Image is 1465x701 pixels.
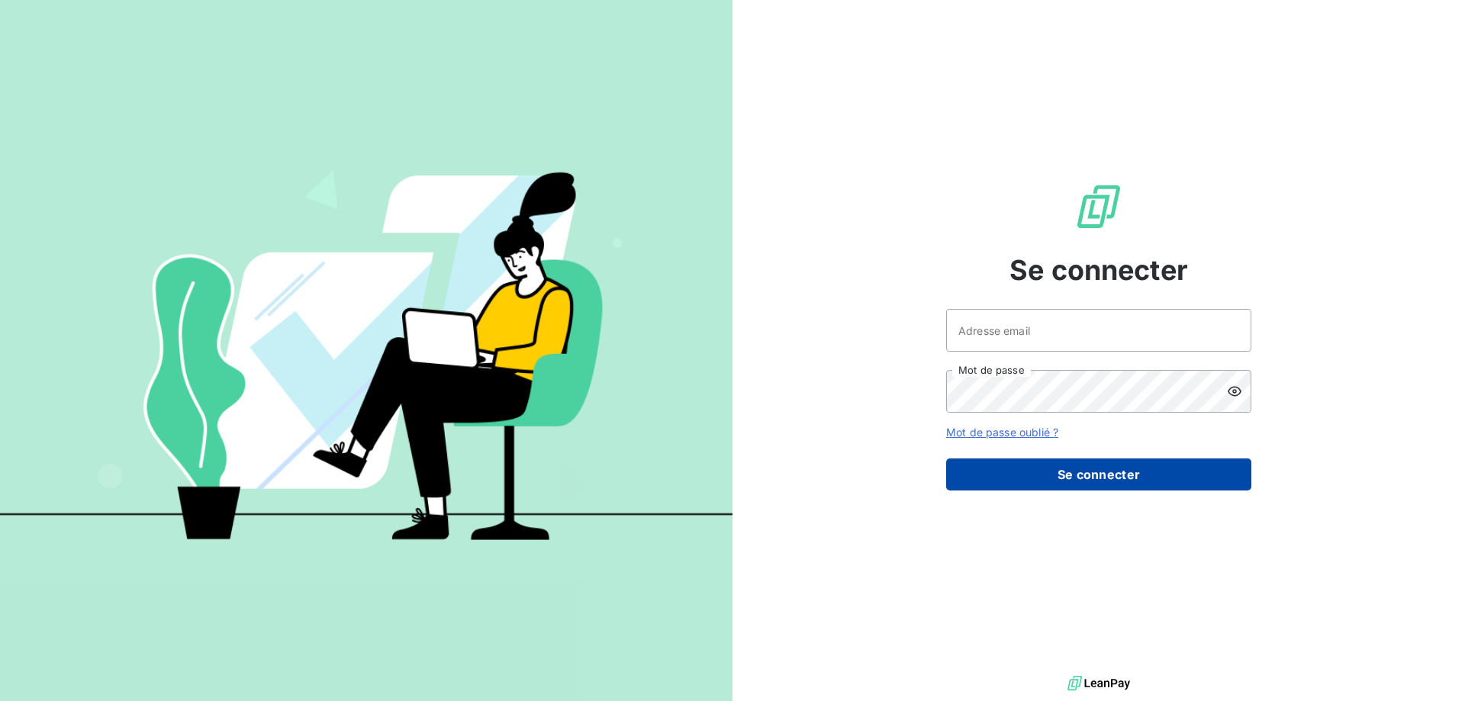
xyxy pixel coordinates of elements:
[1009,249,1188,291] span: Se connecter
[1067,672,1130,695] img: logo
[946,309,1251,352] input: placeholder
[946,426,1058,439] a: Mot de passe oublié ?
[946,458,1251,490] button: Se connecter
[1074,182,1123,231] img: Logo LeanPay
